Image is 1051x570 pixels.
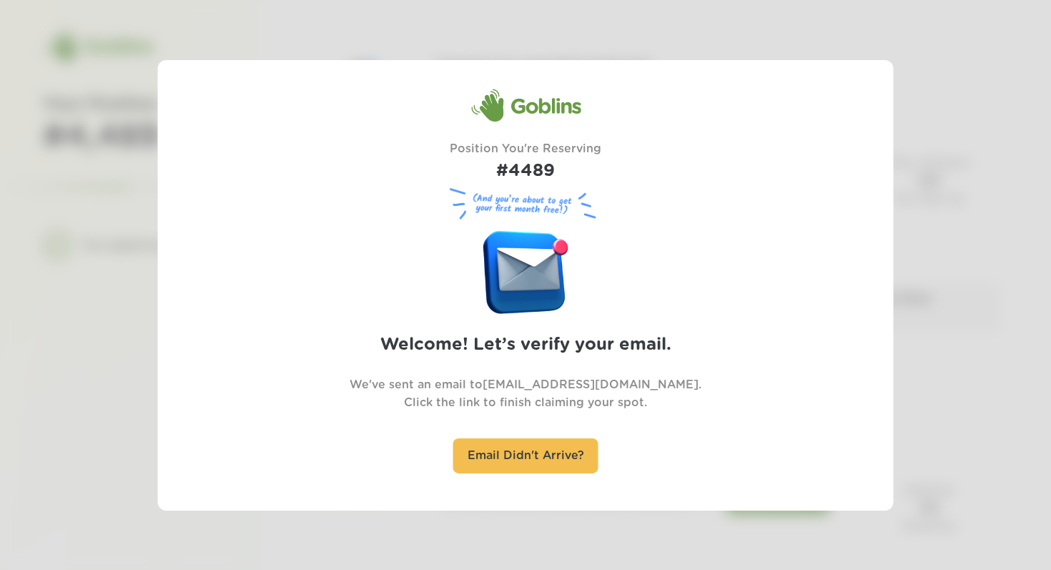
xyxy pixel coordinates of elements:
[470,88,581,122] div: Goblins
[450,158,601,185] h1: #4489
[380,332,671,358] h2: Welcome! Let’s verify your email.
[443,185,608,224] figure: (And you’re about to get your first month free!)
[450,140,601,185] div: Position You're Reserving
[453,438,598,473] div: Email Didn't Arrive?
[350,376,701,412] p: We've sent an email to [EMAIL_ADDRESS][DOMAIN_NAME] . Click the link to finish claiming your spot.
